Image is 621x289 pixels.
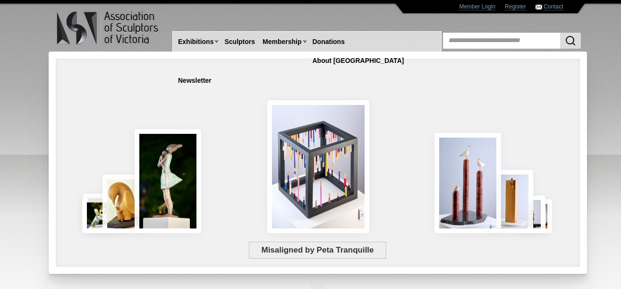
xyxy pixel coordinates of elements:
[221,33,259,51] a: Sculptors
[309,52,408,70] a: About [GEOGRAPHIC_DATA]
[174,33,217,51] a: Exhibitions
[56,9,160,47] img: logo.png
[565,35,576,46] img: Search
[459,3,495,10] a: Member Login
[505,3,526,10] a: Register
[135,129,202,233] img: Connection
[259,33,305,51] a: Membership
[434,133,501,233] img: Rising Tides
[267,100,369,233] img: Misaligned
[249,242,386,259] span: Misaligned by Peta Tranquille
[536,5,542,9] img: Contact ASV
[490,170,533,233] img: Little Frog. Big Climb
[309,33,349,51] a: Donations
[174,72,215,89] a: Newsletter
[544,3,563,10] a: Contact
